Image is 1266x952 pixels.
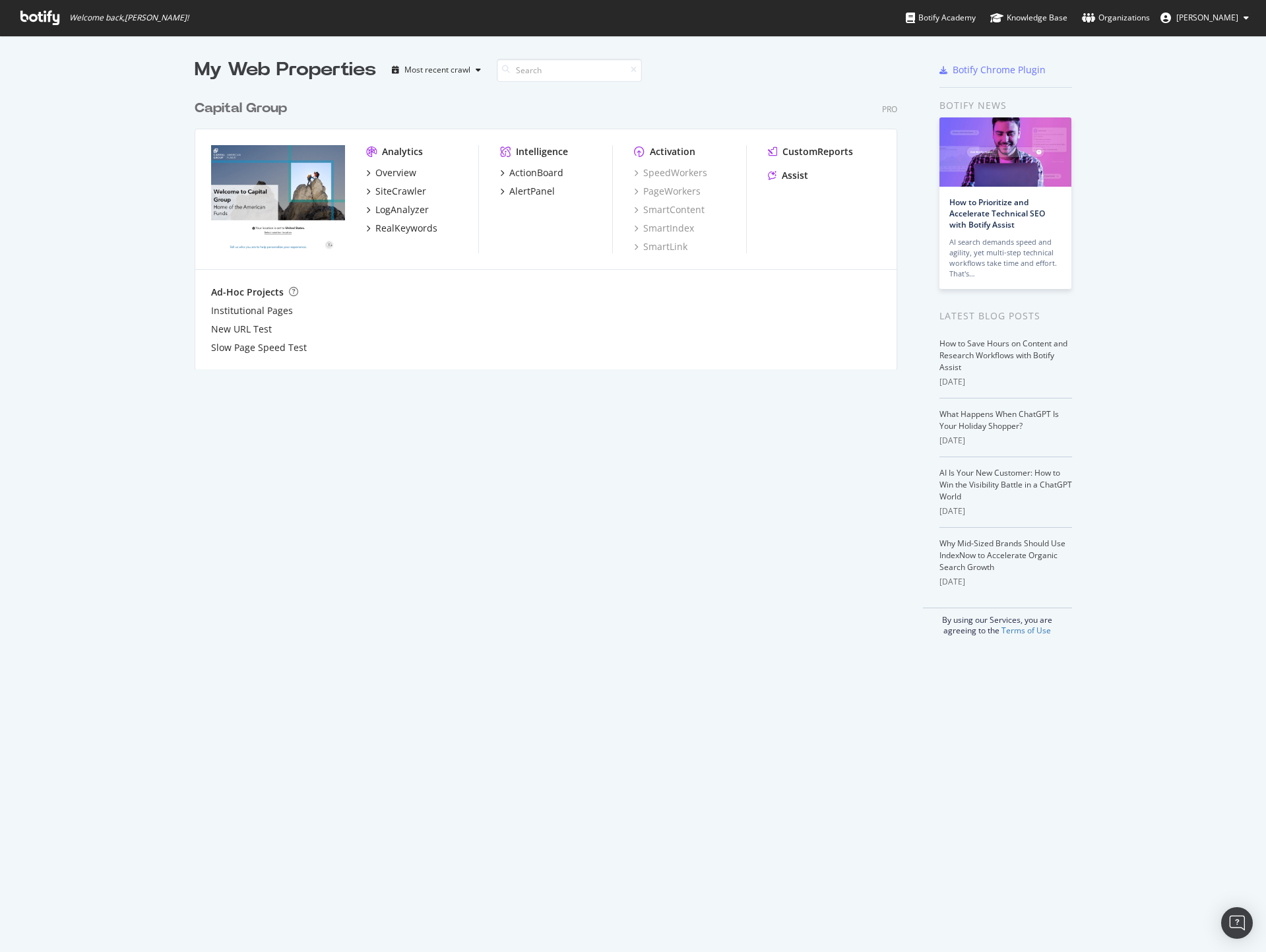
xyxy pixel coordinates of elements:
[375,166,416,179] div: Overview
[882,104,897,115] div: Pro
[366,222,437,235] a: RealKeywords
[387,59,486,80] button: Most recent crawl
[1176,12,1238,23] span: Cynthia Casarez
[634,203,705,216] a: SmartContent
[500,166,563,179] a: ActionBoard
[939,117,1071,187] img: How to Prioritize and Accelerate Technical SEO with Botify Assist
[375,185,426,198] div: SiteCrawler
[768,145,853,158] a: CustomReports
[1082,11,1150,24] div: Organizations
[195,57,376,83] div: My Web Properties
[923,608,1072,636] div: By using our Services, you are agreeing to the
[509,166,563,179] div: ActionBoard
[906,11,976,24] div: Botify Academy
[949,197,1045,230] a: How to Prioritize and Accelerate Technical SEO with Botify Assist
[1221,907,1253,939] div: Open Intercom Messenger
[211,145,345,252] img: capitalgroup.com
[939,408,1059,431] a: What Happens When ChatGPT Is Your Holiday Shopper?
[650,145,695,158] div: Activation
[195,83,908,369] div: grid
[782,169,808,182] div: Assist
[516,145,568,158] div: Intelligence
[939,576,1072,588] div: [DATE]
[939,309,1072,323] div: Latest Blog Posts
[634,185,701,198] a: PageWorkers
[509,185,555,198] div: AlertPanel
[939,467,1072,502] a: AI Is Your New Customer: How to Win the Visibility Battle in a ChatGPT World
[634,222,694,235] a: SmartIndex
[782,145,853,158] div: CustomReports
[939,98,1072,113] div: Botify news
[500,185,555,198] a: AlertPanel
[939,338,1067,373] a: How to Save Hours on Content and Research Workflows with Botify Assist
[211,304,293,317] a: Institutional Pages
[497,59,642,82] input: Search
[939,63,1046,77] a: Botify Chrome Plugin
[366,203,429,216] a: LogAnalyzer
[69,13,189,23] span: Welcome back, [PERSON_NAME] !
[953,63,1046,77] div: Botify Chrome Plugin
[375,222,437,235] div: RealKeywords
[939,505,1072,517] div: [DATE]
[634,166,707,179] a: SpeedWorkers
[211,341,307,354] a: Slow Page Speed Test
[768,169,808,182] a: Assist
[382,145,423,158] div: Analytics
[195,99,287,118] div: Capital Group
[211,286,284,299] div: Ad-Hoc Projects
[404,66,470,74] div: Most recent crawl
[375,203,429,216] div: LogAnalyzer
[949,237,1061,279] div: AI search demands speed and agility, yet multi-step technical workflows take time and effort. Tha...
[211,323,272,336] a: New URL Test
[939,376,1072,388] div: [DATE]
[939,435,1072,447] div: [DATE]
[634,240,687,253] a: SmartLink
[939,538,1065,573] a: Why Mid-Sized Brands Should Use IndexNow to Accelerate Organic Search Growth
[1150,7,1259,28] button: [PERSON_NAME]
[1001,625,1051,636] a: Terms of Use
[366,185,426,198] a: SiteCrawler
[195,99,292,118] a: Capital Group
[366,166,416,179] a: Overview
[990,11,1067,24] div: Knowledge Base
